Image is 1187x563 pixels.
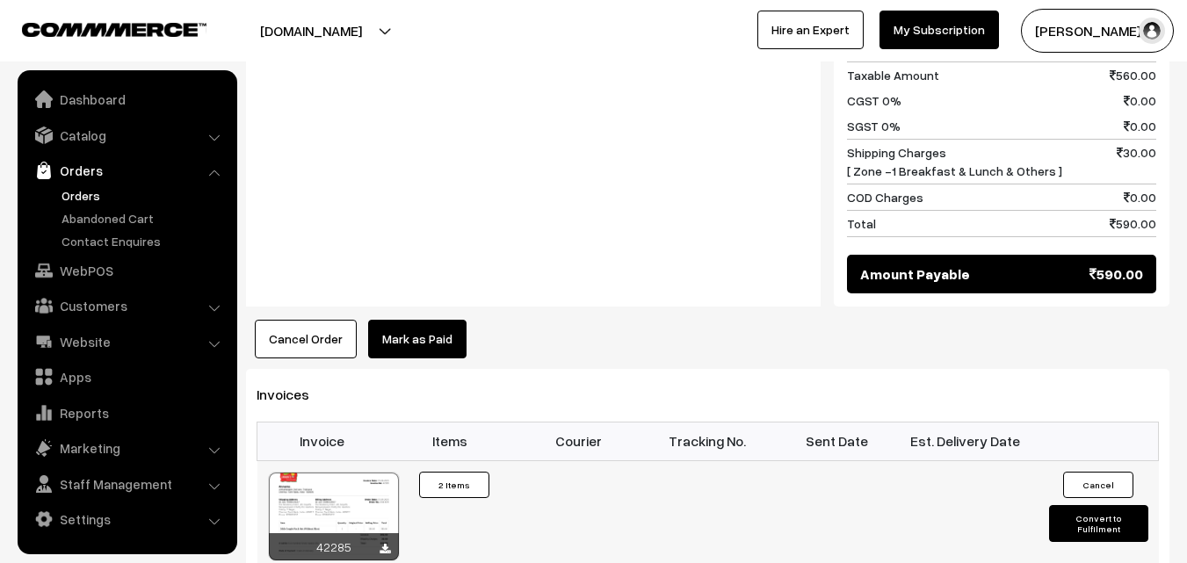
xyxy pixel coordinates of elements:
[879,11,999,49] a: My Subscription
[847,188,923,206] span: COD Charges
[22,83,231,115] a: Dashboard
[368,320,467,358] a: Mark as Paid
[1021,9,1174,53] button: [PERSON_NAME] s…
[269,533,399,560] div: 42285
[1063,472,1133,498] button: Cancel
[1139,18,1165,44] img: user
[22,326,231,357] a: Website
[22,361,231,393] a: Apps
[22,18,176,39] a: COMMMERCE
[1089,263,1143,285] span: 590.00
[22,155,231,186] a: Orders
[1110,66,1156,84] span: 560.00
[22,468,231,500] a: Staff Management
[22,255,231,286] a: WebPOS
[847,117,901,135] span: SGST 0%
[847,143,1062,180] span: Shipping Charges [ Zone -1 Breakfast & Lunch & Others ]
[1124,188,1156,206] span: 0.00
[419,472,489,498] button: 2 Items
[772,422,901,460] th: Sent Date
[57,209,231,227] a: Abandoned Cart
[847,91,901,110] span: CGST 0%
[901,422,1030,460] th: Est. Delivery Date
[386,422,515,460] th: Items
[643,422,772,460] th: Tracking No.
[1110,214,1156,233] span: 590.00
[847,66,939,84] span: Taxable Amount
[22,23,206,36] img: COMMMERCE
[515,422,644,460] th: Courier
[1117,143,1156,180] span: 30.00
[860,263,970,285] span: Amount Payable
[847,214,876,233] span: Total
[22,290,231,321] a: Customers
[257,422,387,460] th: Invoice
[57,232,231,250] a: Contact Enquires
[1124,91,1156,110] span: 0.00
[257,386,330,403] span: Invoices
[22,503,231,535] a: Settings
[22,119,231,151] a: Catalog
[57,186,231,205] a: Orders
[22,397,231,429] a: Reports
[757,11,864,49] a: Hire an Expert
[1124,117,1156,135] span: 0.00
[255,320,357,358] button: Cancel Order
[199,9,423,53] button: [DOMAIN_NAME]
[1049,505,1148,542] button: Convert to Fulfilment
[22,432,231,464] a: Marketing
